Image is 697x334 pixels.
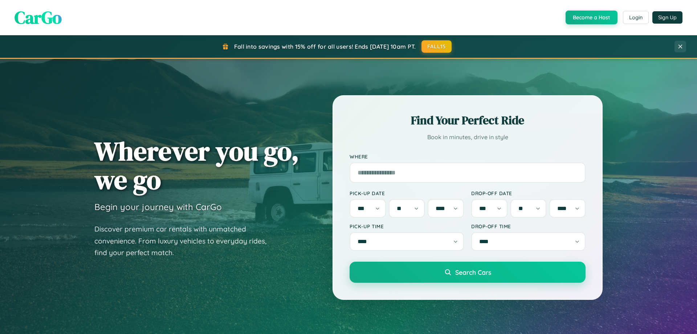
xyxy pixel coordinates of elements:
label: Pick-up Date [350,190,464,196]
span: CarGo [15,5,62,29]
h1: Wherever you go, we go [94,137,299,194]
p: Discover premium car rentals with unmatched convenience. From luxury vehicles to everyday rides, ... [94,223,276,259]
span: Search Cars [455,268,491,276]
h3: Begin your journey with CarGo [94,201,222,212]
button: Become a Host [566,11,617,24]
button: Search Cars [350,262,586,283]
button: Sign Up [652,11,682,24]
span: Fall into savings with 15% off for all users! Ends [DATE] 10am PT. [234,43,416,50]
label: Drop-off Time [471,223,586,229]
label: Pick-up Time [350,223,464,229]
button: FALL15 [421,40,452,53]
h2: Find Your Perfect Ride [350,112,586,128]
button: Login [623,11,649,24]
label: Drop-off Date [471,190,586,196]
p: Book in minutes, drive in style [350,132,586,142]
label: Where [350,153,586,160]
